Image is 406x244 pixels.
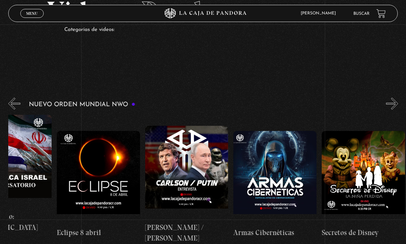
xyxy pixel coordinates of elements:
span: Cerrar [24,17,40,22]
button: Previous [8,98,20,110]
a: Buscar [353,12,370,16]
span: [PERSON_NAME] [297,11,343,15]
h4: Armas Cibernéticas [233,227,317,238]
a: View your shopping cart [376,9,386,18]
h4: [PERSON_NAME] / [PERSON_NAME] [145,222,228,244]
h4: Secretos de Disney [322,227,405,238]
h4: Eclipse 8 abril [57,227,140,238]
span: Menu [26,11,38,15]
button: Next [386,98,398,110]
h3: Nuevo Orden Mundial NWO [29,101,136,108]
p: Categorías de videos: [64,25,359,34]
